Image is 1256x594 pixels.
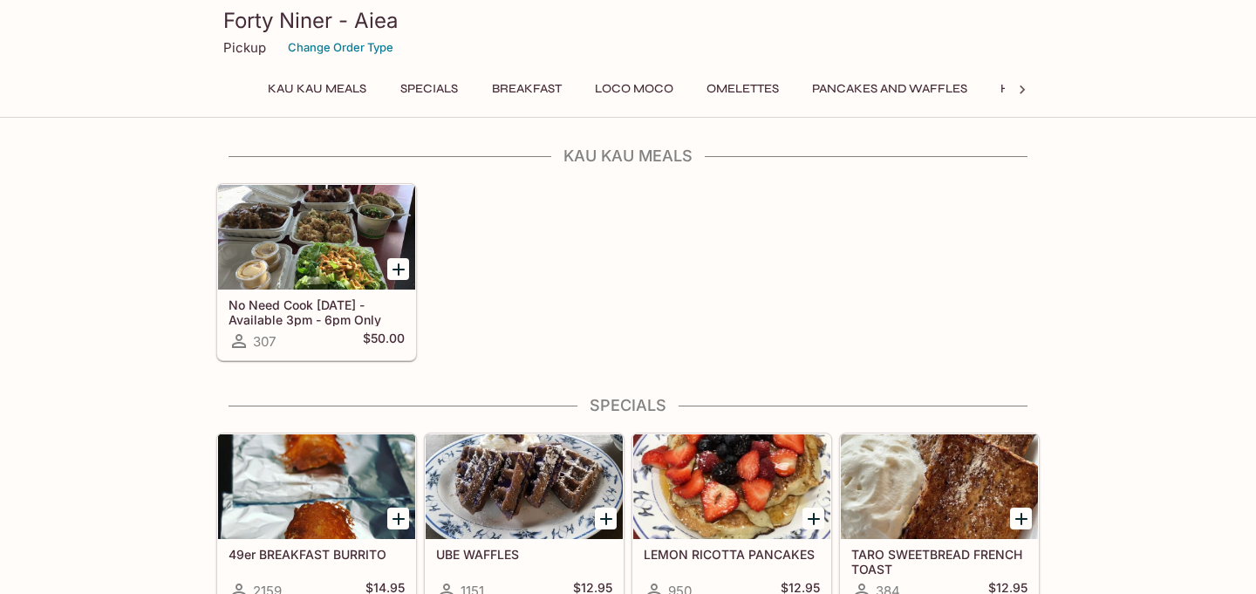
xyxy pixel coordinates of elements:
h5: LEMON RICOTTA PANCAKES [644,547,820,562]
h5: TARO SWEETBREAD FRENCH TOAST [851,547,1027,576]
h5: 49er BREAKFAST BURRITO [229,547,405,562]
h4: Specials [216,396,1040,415]
div: TARO SWEETBREAD FRENCH TOAST [841,434,1038,539]
span: 307 [253,333,276,350]
p: Pickup [223,39,266,56]
button: Add LEMON RICOTTA PANCAKES [802,508,824,529]
h4: Kau Kau Meals [216,147,1040,166]
div: No Need Cook Today - Available 3pm - 6pm Only [218,185,415,290]
div: LEMON RICOTTA PANCAKES [633,434,830,539]
h5: No Need Cook [DATE] - Available 3pm - 6pm Only [229,297,405,326]
button: Pancakes and Waffles [802,77,977,101]
button: Breakfast [482,77,571,101]
button: Loco Moco [585,77,683,101]
a: No Need Cook [DATE] - Available 3pm - 6pm Only307$50.00 [217,184,416,360]
button: Add 49er BREAKFAST BURRITO [387,508,409,529]
button: Specials [390,77,468,101]
button: Add No Need Cook Today - Available 3pm - 6pm Only [387,258,409,280]
h3: Forty Niner - Aiea [223,7,1033,34]
button: Change Order Type [280,34,401,61]
button: Add TARO SWEETBREAD FRENCH TOAST [1010,508,1032,529]
button: Add UBE WAFFLES [595,508,617,529]
button: Omelettes [697,77,788,101]
button: Hawaiian Style French Toast [991,77,1206,101]
button: Kau Kau Meals [258,77,376,101]
h5: UBE WAFFLES [436,547,612,562]
div: UBE WAFFLES [426,434,623,539]
div: 49er BREAKFAST BURRITO [218,434,415,539]
h5: $50.00 [363,331,405,352]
